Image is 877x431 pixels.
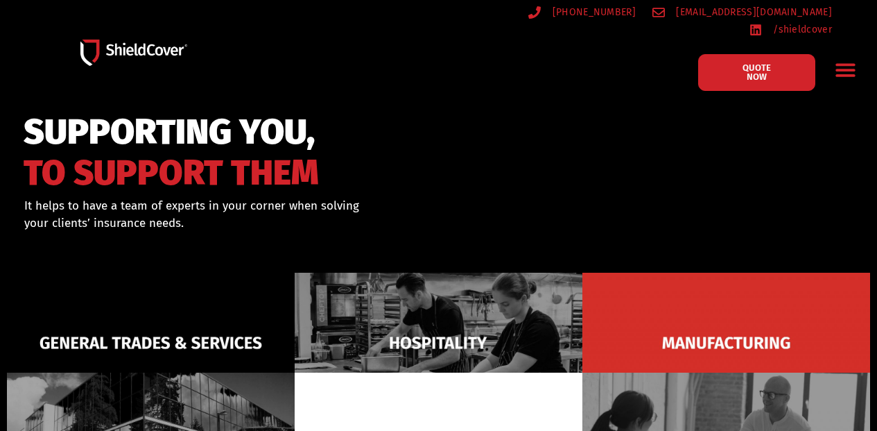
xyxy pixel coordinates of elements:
a: /shieldcover [749,21,832,38]
span: /shieldcover [770,21,832,38]
a: QUOTE NOW [698,54,815,91]
span: [PHONE_NUMBER] [549,3,636,21]
a: [EMAIL_ADDRESS][DOMAIN_NAME] [652,3,832,21]
span: [EMAIL_ADDRESS][DOMAIN_NAME] [672,3,831,21]
span: QUOTE NOW [731,63,782,81]
div: It helps to have a team of experts in your corner when solving [24,197,493,233]
a: [PHONE_NUMBER] [528,3,636,21]
p: your clients’ insurance needs. [24,214,493,233]
span: SUPPORTING YOU, [24,118,319,146]
div: Menu Toggle [829,53,862,86]
img: Shield-Cover-Underwriting-Australia-logo-full [80,40,187,66]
